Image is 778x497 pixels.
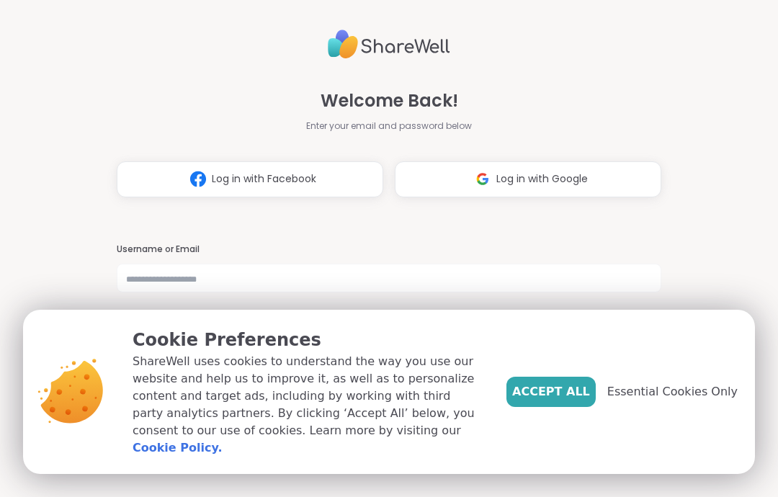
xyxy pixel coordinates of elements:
h3: Username or Email [117,243,661,256]
span: Accept All [512,383,590,400]
button: Log in with Google [395,161,661,197]
span: Welcome Back! [321,88,458,114]
img: ShareWell Logo [328,24,450,65]
img: ShareWell Logomark [469,166,496,192]
span: Log in with Facebook [212,171,316,187]
span: Essential Cookies Only [607,383,738,400]
button: Accept All [506,377,596,407]
span: Log in with Google [496,171,588,187]
p: Cookie Preferences [133,327,483,353]
button: Log in with Facebook [117,161,383,197]
p: ShareWell uses cookies to understand the way you use our website and help us to improve it, as we... [133,353,483,457]
a: Cookie Policy. [133,439,222,457]
span: Enter your email and password below [306,120,472,133]
img: ShareWell Logomark [184,166,212,192]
